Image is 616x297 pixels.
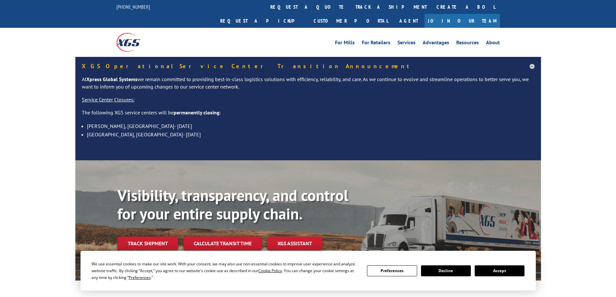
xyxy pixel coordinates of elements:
[215,14,309,28] a: Request a pickup
[92,260,359,281] div: We use essential cookies to make our site work. With your consent, we may also use non-essential ...
[367,265,417,276] button: Preferences
[116,4,150,10] a: [PHONE_NUMBER]
[267,237,322,250] a: XGS ASSISTANT
[335,40,355,47] a: For Mills
[475,265,524,276] button: Accept
[309,14,393,28] a: Customer Portal
[393,14,425,28] a: Agent
[258,268,282,273] span: Cookie Policy
[456,40,479,47] a: Resources
[82,76,535,96] p: At we remain committed to providing best-in-class logistics solutions with efficiency, reliabilit...
[87,130,535,139] li: [GEOGRAPHIC_DATA], [GEOGRAPHIC_DATA]- [DATE]
[174,109,220,116] strong: permanently closing
[82,109,535,122] p: The following XGS service centers will be :
[117,185,348,224] b: Visibility, transparency, and control for your entire supply chain.
[421,265,471,276] button: Decline
[362,40,390,47] a: For Retailers
[81,251,536,291] div: Cookie Consent Prompt
[486,40,500,47] a: About
[87,122,535,130] li: [PERSON_NAME], [GEOGRAPHIC_DATA]- [DATE]
[82,96,135,103] u: Service Center Closures:
[117,237,178,250] a: Track shipment
[82,63,535,69] h5: XGS Operational Service Center Transition Announcement
[183,237,262,250] a: Calculate transit time
[397,40,416,47] a: Services
[129,275,151,280] span: Preferences
[86,76,137,82] strong: Xpress Global Systems
[423,40,449,47] a: Advantages
[425,14,500,28] a: Join Our Team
